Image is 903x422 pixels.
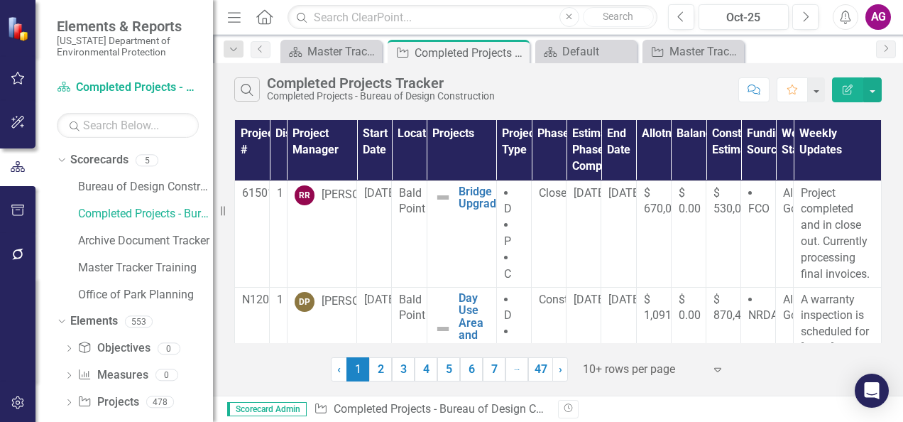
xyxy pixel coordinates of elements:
span: Closeout [539,186,583,200]
span: › [559,362,562,376]
span: $ 0.00 [679,293,701,323]
span: Search [603,11,633,22]
img: Not Defined [434,320,451,337]
a: Objectives [77,340,150,357]
td: Double-Click to Edit [706,287,741,394]
span: Scorecard Admin [227,402,307,416]
td: Double-Click to Edit [776,180,794,287]
a: Completed Projects - Bureau of Design Construction [334,402,593,416]
span: All Go [783,293,797,323]
a: 2 [369,357,392,382]
td: Double-Click to Edit Right Click for Context Menu [427,180,496,287]
td: Double-Click to Edit [636,180,671,287]
td: Double-Click to Edit [270,180,288,287]
td: Double-Click to Edit [392,287,427,394]
span: Bald Point [399,186,425,216]
a: Scorecards [70,152,128,168]
span: FCO [748,202,770,215]
div: 0 [158,342,180,355]
span: Construction [539,293,603,306]
span: NRDA [748,308,778,322]
td: Double-Click to Edit [601,180,636,287]
td: Double-Click to Edit [235,287,270,394]
div: Completed Projects - Bureau of Design Construction [267,91,495,102]
td: Double-Click to Edit [671,287,706,394]
span: 1 [277,186,283,200]
span: 1 [346,357,369,382]
a: Bridge Upgrades [459,185,508,210]
span: Elements & Reports [57,18,199,35]
div: [PERSON_NAME] [322,187,407,203]
input: Search Below... [57,113,199,138]
div: RR [295,185,314,205]
button: Search [583,7,654,27]
div: Open Intercom Messenger [855,374,889,408]
a: Projects [77,394,138,411]
p: A warranty inspection is scheduled for [DATE]. [801,292,874,357]
img: ClearPoint Strategy [6,15,33,42]
span: [DATE] [364,186,398,200]
div: Completed Projects Tracker [415,44,526,62]
a: Master Tracker - TRAINING [646,43,740,60]
span: P [504,341,511,355]
a: Bureau of Design Construction [78,179,213,195]
a: Elements [70,313,118,330]
a: Master Tracker Training [78,260,213,276]
p: Project completed and in close out. Currently processing final invoices. [801,185,874,283]
span: $ 1,091,866.00 [644,293,708,323]
a: 4 [415,357,437,382]
div: Default [562,43,633,60]
a: Measures [77,367,148,384]
td: Double-Click to Edit [287,287,356,394]
div: 0 [155,369,178,382]
span: Bald Point [399,293,425,323]
a: 47 [528,357,553,382]
span: All Go [783,186,797,216]
span: $ 0.00 [679,186,701,216]
td: Double-Click to Edit [357,287,392,394]
span: 1 [277,293,283,306]
td: Double-Click to Edit [496,287,531,394]
td: Double-Click to Edit [270,287,288,394]
a: 5 [437,357,460,382]
td: Double-Click to Edit [776,287,794,394]
td: Double-Click to Edit [601,287,636,394]
td: Double-Click to Edit [741,180,776,287]
td: Double-Click to Edit [567,287,601,394]
td: Double-Click to Edit [567,180,601,287]
td: Double-Click to Edit [287,180,356,287]
a: 7 [483,357,505,382]
td: Double-Click to Edit [706,180,741,287]
span: [DATE] [574,293,607,306]
a: Office of Park Planning [78,287,213,303]
span: [DATE] [608,293,642,306]
span: D [504,308,512,322]
input: Search ClearPoint... [288,5,657,30]
button: Oct-25 [699,4,789,30]
div: Master Tracker - TRAINING [669,43,740,60]
a: Default [539,43,633,60]
a: 6 [460,357,483,382]
td: Double-Click to Edit [496,180,531,287]
td: Double-Click to Edit [794,180,882,287]
td: Double-Click to Edit [671,180,706,287]
div: Master Tracker [307,43,378,60]
td: Double-Click to Edit [532,287,567,394]
div: 478 [146,396,174,409]
div: Completed Projects Tracker [267,75,495,91]
td: Double-Click to Edit [532,180,567,287]
div: DP [295,292,314,312]
span: P [504,234,511,248]
span: [DATE] [364,293,398,306]
span: $ 530,000.00 [713,186,770,216]
div: [PERSON_NAME] [322,293,407,310]
span: ‹ [337,362,341,376]
span: $ 670,000.00 [644,186,700,216]
td: Double-Click to Edit Right Click for Context Menu [427,287,496,394]
div: 5 [136,154,158,166]
button: AG [865,4,891,30]
span: [DATE] [574,186,607,200]
div: » » [314,401,547,418]
span: C [504,267,511,281]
